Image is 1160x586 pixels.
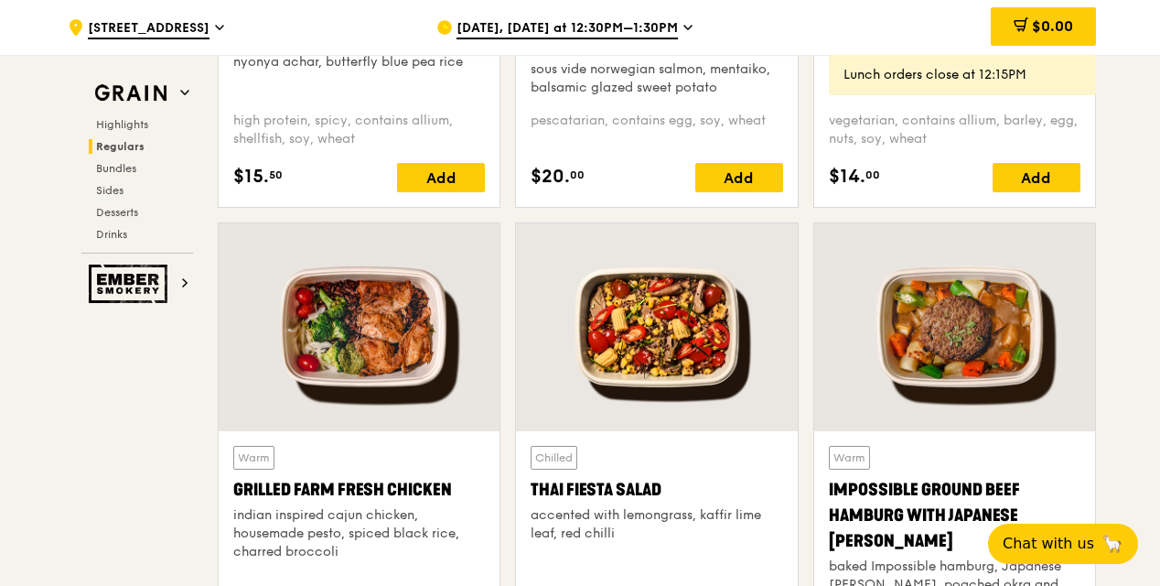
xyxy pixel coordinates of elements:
[456,19,678,39] span: [DATE], [DATE] at 12:30PM–1:30PM
[570,168,585,182] span: 00
[269,168,283,182] span: 50
[829,163,865,190] span: $14.
[89,77,173,110] img: Grain web logo
[865,168,880,182] span: 00
[233,477,485,503] div: Grilled Farm Fresh Chicken
[233,112,485,148] div: high protein, spicy, contains allium, shellfish, soy, wheat
[829,446,870,470] div: Warm
[829,112,1080,148] div: vegetarian, contains allium, barley, egg, nuts, soy, wheat
[531,446,577,470] div: Chilled
[531,477,782,503] div: Thai Fiesta Salad
[96,162,136,175] span: Bundles
[1032,17,1073,35] span: $0.00
[695,163,783,192] div: Add
[531,163,570,190] span: $20.
[233,446,274,470] div: Warm
[96,140,145,153] span: Regulars
[531,112,782,148] div: pescatarian, contains egg, soy, wheat
[96,206,138,219] span: Desserts
[843,66,1081,84] div: Lunch orders close at 12:15PM
[397,163,485,192] div: Add
[829,477,1080,554] div: Impossible Ground Beef Hamburg with Japanese [PERSON_NAME]
[96,118,148,131] span: Highlights
[531,60,782,97] div: sous vide norwegian salmon, mentaiko, balsamic glazed sweet potato
[988,524,1138,564] button: Chat with us🦙
[96,184,124,197] span: Sides
[1003,533,1094,555] span: Chat with us
[96,228,127,241] span: Drinks
[88,19,209,39] span: [STREET_ADDRESS]
[233,506,485,561] div: indian inspired cajun chicken, housemade pesto, spiced black rice, charred broccoli
[1101,533,1123,555] span: 🦙
[233,163,269,190] span: $15.
[993,163,1080,192] div: Add
[531,506,782,543] div: accented with lemongrass, kaffir lime leaf, red chilli
[89,265,173,303] img: Ember Smokery web logo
